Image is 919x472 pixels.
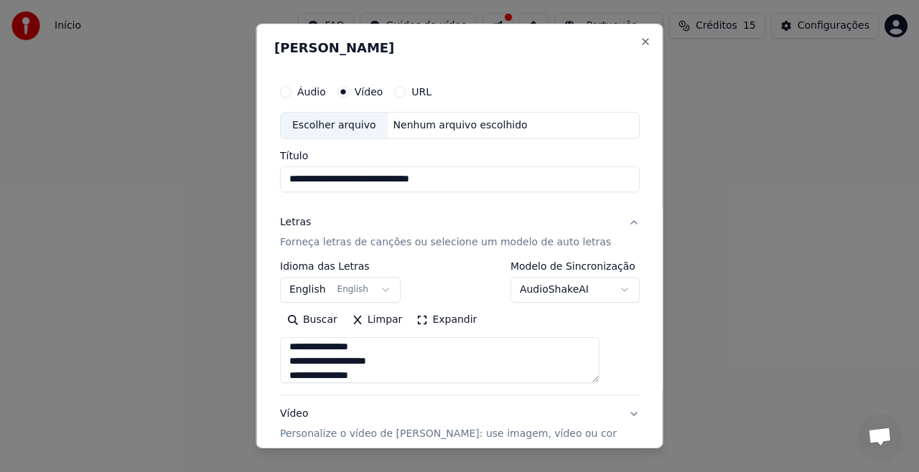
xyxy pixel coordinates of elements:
[280,235,611,250] p: Forneça letras de canções ou selecione um modelo de auto letras
[354,87,383,97] label: Vídeo
[281,113,388,138] div: Escolher arquivo
[274,42,645,55] h2: [PERSON_NAME]
[344,308,409,331] button: Limpar
[280,204,640,261] button: LetrasForneça letras de canções ou selecione um modelo de auto letras
[280,427,617,441] p: Personalize o vídeo de [PERSON_NAME]: use imagem, vídeo ou cor
[280,407,617,441] div: Vídeo
[297,87,326,97] label: Áudio
[280,261,640,395] div: LetrasForneça letras de canções ou selecione um modelo de auto letras
[280,215,311,230] div: Letras
[411,87,431,97] label: URL
[510,261,639,271] label: Modelo de Sincronização
[280,151,640,161] label: Título
[280,395,640,453] button: VídeoPersonalize o vídeo de [PERSON_NAME]: use imagem, vídeo ou cor
[280,261,401,271] label: Idioma das Letras
[387,118,533,133] div: Nenhum arquivo escolhido
[409,308,484,331] button: Expandir
[280,308,345,331] button: Buscar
